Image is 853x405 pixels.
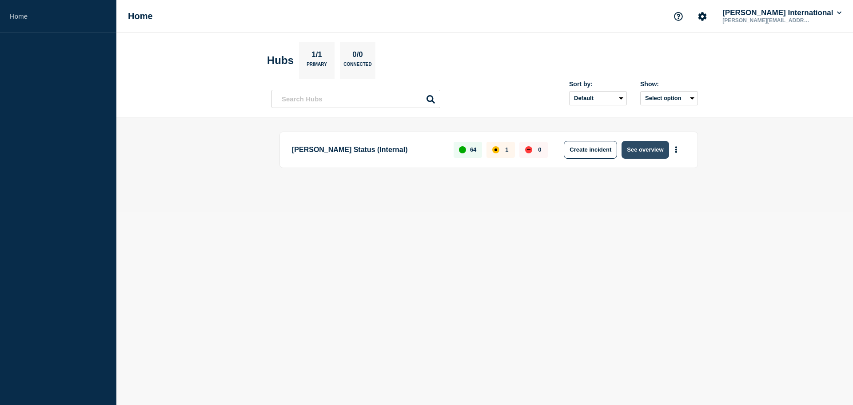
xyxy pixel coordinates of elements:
[538,146,541,153] p: 0
[267,54,294,67] h2: Hubs
[349,50,367,62] p: 0/0
[721,8,843,17] button: [PERSON_NAME] International
[721,17,813,24] p: [PERSON_NAME][EMAIL_ADDRESS][PERSON_NAME][DOMAIN_NAME]
[505,146,508,153] p: 1
[128,11,153,21] h1: Home
[670,141,682,158] button: More actions
[292,141,443,159] p: [PERSON_NAME] Status (Internal)
[343,62,371,71] p: Connected
[622,141,669,159] button: See overview
[640,80,698,88] div: Show:
[492,146,499,153] div: affected
[569,80,627,88] div: Sort by:
[470,146,476,153] p: 64
[569,91,627,105] select: Sort by
[640,91,698,105] button: Select option
[669,7,688,26] button: Support
[693,7,712,26] button: Account settings
[307,62,327,71] p: Primary
[271,90,440,108] input: Search Hubs
[308,50,326,62] p: 1/1
[564,141,617,159] button: Create incident
[525,146,532,153] div: down
[459,146,466,153] div: up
